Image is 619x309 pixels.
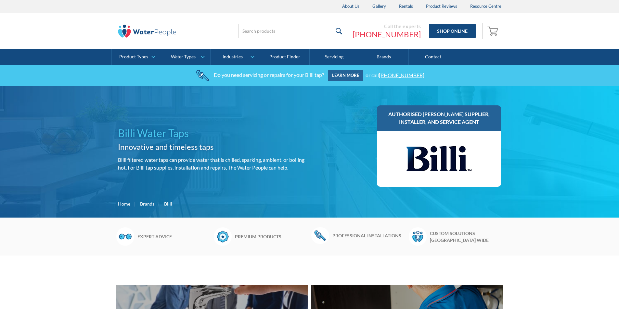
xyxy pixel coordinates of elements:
[119,54,148,60] div: Product Types
[116,227,134,245] img: Glasses
[430,230,503,244] h6: Custom solutions [GEOGRAPHIC_DATA] wide
[409,227,427,245] img: Waterpeople Symbol
[164,200,172,207] div: Billi
[112,49,161,65] a: Product Types
[137,233,211,240] h6: Expert advice
[379,72,424,78] a: [PHONE_NUMBER]
[311,227,329,244] img: Wrench
[134,200,137,208] div: |
[487,26,500,36] img: shopping cart
[161,49,210,65] a: Water Types
[118,25,176,38] img: The Water People
[118,141,307,153] h2: Innovative and timeless taps
[409,49,458,65] a: Contact
[328,70,363,81] a: Learn more
[310,49,359,65] a: Servicing
[383,110,495,126] h3: Authorised [PERSON_NAME] supplier, installer, and service agent
[211,49,260,65] a: Industries
[238,24,346,38] input: Search products
[214,227,232,245] img: Badge
[118,156,307,172] p: Billi filtered water taps can provide water that is chilled, sparking, ambient, or boiling hot. F...
[353,23,421,30] div: Call the experts
[118,200,130,207] a: Home
[140,200,154,207] a: Brands
[406,137,471,180] img: Billi
[118,125,307,141] h1: Billi Water Taps
[332,232,406,239] h6: Professional installations
[235,233,308,240] h6: Premium products
[214,72,324,78] div: Do you need servicing or repairs for your Billi tap?
[223,54,243,60] div: Industries
[353,30,421,39] a: [PHONE_NUMBER]
[486,23,501,39] a: Open empty cart
[429,24,476,38] a: Shop Online
[366,72,424,78] div: or call
[158,200,161,208] div: |
[171,54,196,60] div: Water Types
[260,49,310,65] a: Product Finder
[359,49,408,65] a: Brands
